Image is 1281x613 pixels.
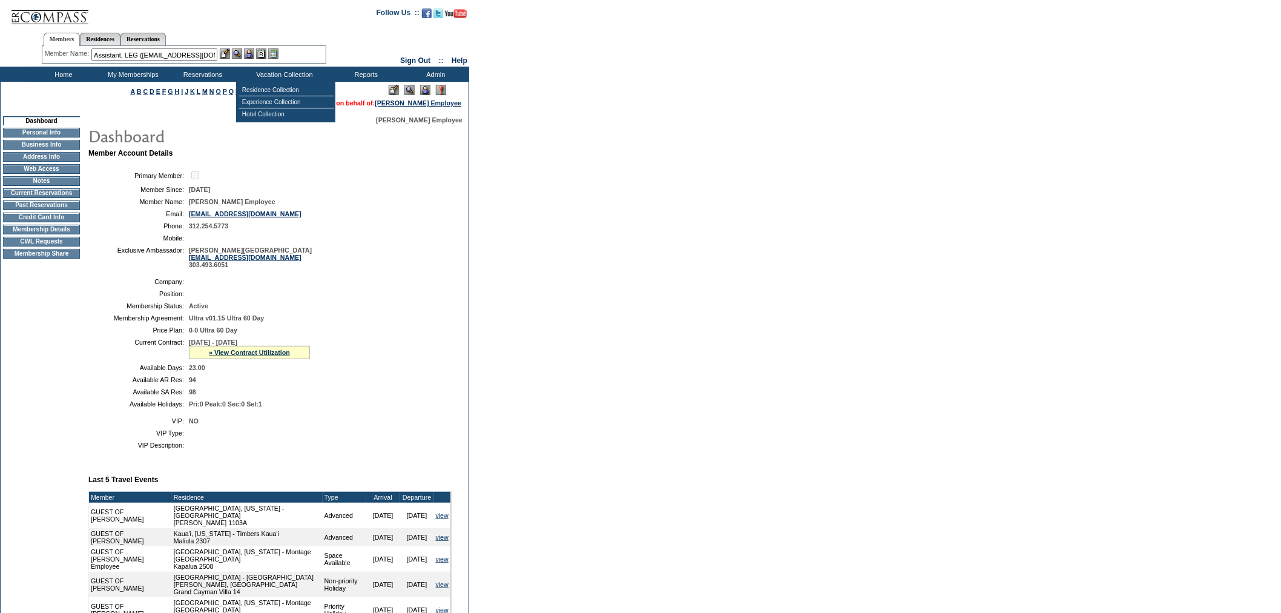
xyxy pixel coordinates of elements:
td: Membership Agreement: [93,314,184,322]
a: view [436,512,449,519]
span: [PERSON_NAME] Employee [376,116,463,124]
td: Member [89,492,172,503]
td: [DATE] [400,503,434,528]
a: [EMAIL_ADDRESS][DOMAIN_NAME] [189,254,301,261]
td: Type [323,492,366,503]
img: Subscribe to our YouTube Channel [445,9,467,18]
td: Position: [93,290,184,297]
span: 0-0 Ultra 60 Day [189,326,237,334]
img: Follow us on Twitter [433,8,443,18]
img: pgTtlDashboard.gif [88,124,330,148]
span: NO [189,417,199,425]
b: Member Account Details [88,149,173,157]
td: [GEOGRAPHIC_DATA] - [GEOGRAPHIC_DATA][PERSON_NAME], [GEOGRAPHIC_DATA] Grand Cayman Villa 14 [172,572,323,597]
td: Membership Status: [93,302,184,310]
td: Notes [3,176,80,186]
td: Available Days: [93,364,184,371]
td: Available SA Res: [93,388,184,396]
span: Ultra v01.15 Ultra 60 Day [189,314,264,322]
td: Company: [93,278,184,285]
img: Become our fan on Facebook [422,8,432,18]
td: Current Reservations [3,188,80,198]
td: Departure [400,492,434,503]
td: Current Contract: [93,339,184,359]
td: Primary Member: [93,170,184,181]
td: Hotel Collection [239,108,334,120]
img: Log Concern/Member Elevation [436,85,446,95]
a: Follow us on Twitter [433,12,443,19]
td: GUEST OF [PERSON_NAME] Employee [89,546,172,572]
td: [DATE] [366,528,400,546]
td: Space Available [323,546,366,572]
a: [EMAIL_ADDRESS][DOMAIN_NAME] [189,210,301,217]
a: Become our fan on Facebook [422,12,432,19]
a: A [131,88,135,95]
a: D [150,88,154,95]
td: Vacation Collection [236,67,330,82]
td: Past Reservations [3,200,80,210]
a: Subscribe to our YouTube Channel [445,12,467,19]
img: b_edit.gif [220,48,230,59]
a: O [216,88,221,95]
td: Reports [330,67,400,82]
a: Q [229,88,234,95]
img: Impersonate [420,85,430,95]
a: view [436,534,449,541]
img: Edit Mode [389,85,399,95]
td: Arrival [366,492,400,503]
a: E [156,88,160,95]
td: [DATE] [366,546,400,572]
td: Member Name: [93,198,184,205]
a: [PERSON_NAME] Employee [375,99,461,107]
img: Impersonate [244,48,254,59]
span: 94 [189,376,196,383]
td: CWL Requests [3,237,80,247]
img: View Mode [404,85,415,95]
a: N [209,88,214,95]
td: Available AR Res: [93,376,184,383]
td: Membership Details [3,225,80,234]
span: Active [189,302,208,310]
td: Personal Info [3,128,80,138]
a: Residences [80,33,120,45]
td: Home [27,67,97,82]
td: Follow Us :: [377,7,420,22]
td: GUEST OF [PERSON_NAME] [89,503,172,528]
td: Kaua'i, [US_STATE] - Timbers Kaua'i Maliula 2307 [172,528,323,546]
td: Residence [172,492,323,503]
img: b_calculator.gif [268,48,278,59]
td: Email: [93,210,184,217]
td: GUEST OF [PERSON_NAME] [89,572,172,597]
img: Reservations [256,48,266,59]
td: Web Access [3,164,80,174]
a: H [175,88,180,95]
a: P [223,88,227,95]
span: 23.00 [189,364,205,371]
a: L [197,88,200,95]
a: Members [44,33,81,46]
td: Credit Card Info [3,213,80,222]
span: 98 [189,388,196,396]
span: 312.254.5773 [189,222,228,230]
td: Advanced [323,528,366,546]
td: Non-priority Holiday [323,572,366,597]
a: K [190,88,195,95]
td: Price Plan: [93,326,184,334]
td: VIP Type: [93,429,184,437]
a: F [162,88,166,95]
td: Available Holidays: [93,400,184,408]
td: Reservations [166,67,236,82]
a: Help [452,56,467,65]
td: Address Info [3,152,80,162]
a: Sign Out [400,56,430,65]
td: Membership Share [3,249,80,259]
a: C [143,88,148,95]
td: Member Since: [93,186,184,193]
span: You are acting on behalf of: [291,99,461,107]
td: [GEOGRAPHIC_DATA], [US_STATE] - Montage [GEOGRAPHIC_DATA] Kapalua 2508 [172,546,323,572]
span: [DATE] [189,186,210,193]
td: Dashboard [3,116,80,125]
a: view [436,581,449,588]
b: Last 5 Travel Events [88,475,158,484]
td: VIP Description: [93,442,184,449]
